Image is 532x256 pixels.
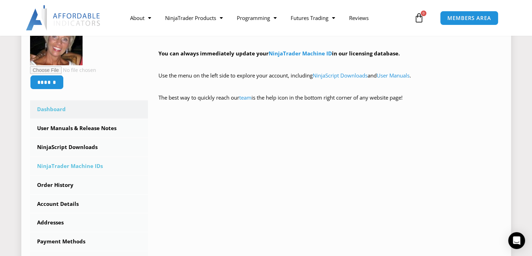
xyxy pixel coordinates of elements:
[30,138,148,156] a: NinjaScript Downloads
[447,15,491,21] span: MEMBERS AREA
[30,214,148,232] a: Addresses
[158,10,230,26] a: NinjaTrader Products
[30,13,83,65] img: 414b0967313fbac8c8548256b7757e11056755d11272aef00ba57344eeb45e61
[269,50,332,57] a: NinjaTrader Machine ID
[508,232,525,249] div: Open Intercom Messenger
[123,10,158,26] a: About
[30,157,148,175] a: NinjaTrader Machine IDs
[158,71,502,90] p: Use the menu on the left side to explore your account, including and .
[30,100,148,119] a: Dashboard
[30,233,148,251] a: Payment Methods
[440,11,498,25] a: MEMBERS AREA
[421,11,426,16] span: 0
[30,119,148,137] a: User Manuals & Release Notes
[26,5,101,31] img: LogoAI | Affordable Indicators – NinjaTrader
[158,50,400,57] strong: You can always immediately update your in our licensing database.
[239,94,251,101] a: team
[123,10,412,26] nav: Menu
[230,10,284,26] a: Programming
[30,176,148,194] a: Order History
[30,195,148,213] a: Account Details
[342,10,376,26] a: Reviews
[158,93,502,113] p: The best way to quickly reach our is the help icon in the bottom right corner of any website page!
[284,10,342,26] a: Futures Trading
[404,8,434,28] a: 0
[377,72,410,79] a: User Manuals
[158,15,502,113] div: Hey ! Welcome to the Members Area. Thank you for being a valuable customer!
[313,72,368,79] a: NinjaScript Downloads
